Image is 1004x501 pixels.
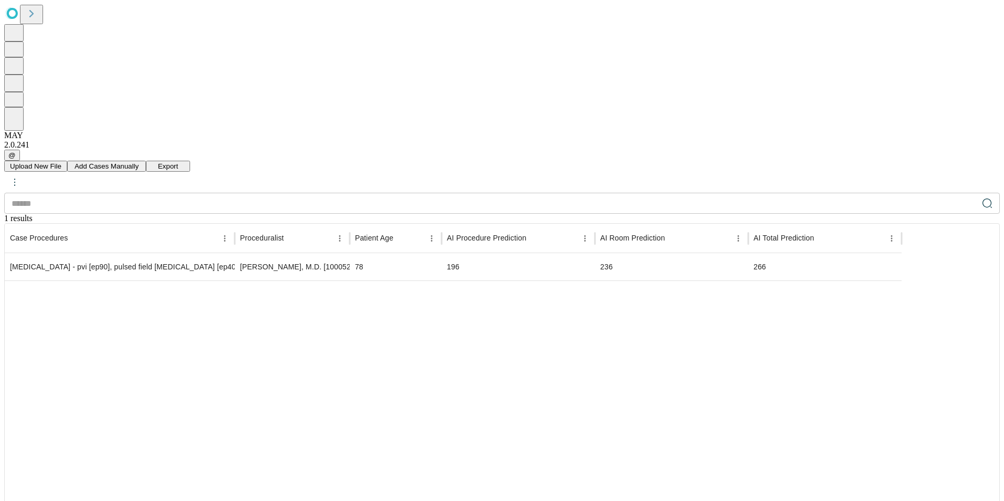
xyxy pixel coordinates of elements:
[67,161,146,172] button: Add Cases Manually
[884,231,899,246] button: Menu
[424,231,439,246] button: Menu
[754,233,814,243] span: Includes set-up, patient in-room to patient out-of-room, and clean-up
[4,131,1000,140] div: MAY
[332,231,347,246] button: Menu
[217,231,232,246] button: Menu
[578,231,592,246] button: Menu
[394,231,409,246] button: Sort
[158,162,179,170] span: Export
[10,254,229,280] div: [MEDICAL_DATA] - pvi [ep90], pulsed field [MEDICAL_DATA] [ep407]
[447,233,526,243] span: Time-out to extubation/pocket closure
[75,162,139,170] span: Add Cases Manually
[146,161,190,172] button: Export
[4,140,1000,150] div: 2.0.241
[447,263,459,271] span: 196
[4,214,33,223] span: 1 results
[285,231,300,246] button: Sort
[355,233,393,243] span: Patient Age
[8,151,16,159] span: @
[355,254,436,280] div: 78
[146,161,190,170] a: Export
[240,254,344,280] div: [PERSON_NAME], M.D. [1000529]
[731,231,746,246] button: Menu
[527,231,542,246] button: Sort
[69,231,83,246] button: Sort
[600,263,613,271] span: 236
[240,233,284,243] span: Proceduralist
[5,173,24,192] button: kebab-menu
[600,233,665,243] span: Patient in room to patient out of room
[666,231,681,246] button: Sort
[10,233,68,243] span: Scheduled procedures
[754,263,766,271] span: 266
[4,161,67,172] button: Upload New File
[10,162,61,170] span: Upload New File
[815,231,830,246] button: Sort
[4,150,20,161] button: @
